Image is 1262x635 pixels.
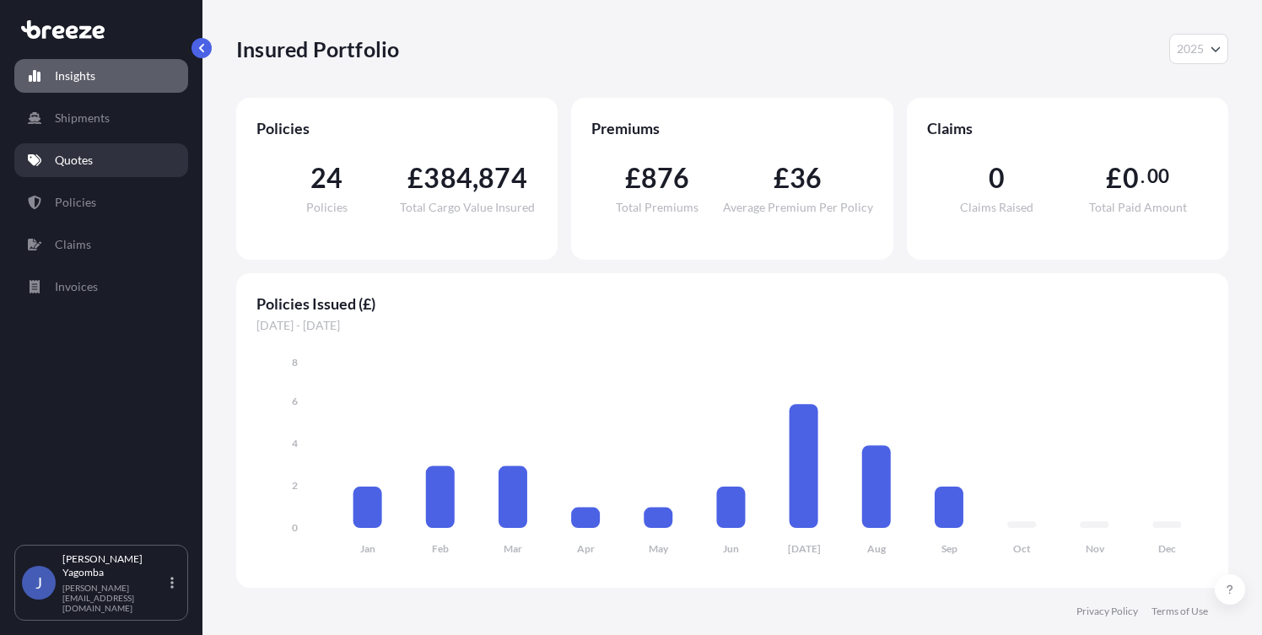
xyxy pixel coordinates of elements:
[256,317,1208,334] span: [DATE] - [DATE]
[1106,164,1122,191] span: £
[478,164,527,191] span: 874
[1151,605,1208,618] a: Terms of Use
[35,574,42,591] span: J
[407,164,423,191] span: £
[723,542,739,555] tspan: Jun
[941,542,957,555] tspan: Sep
[292,395,298,407] tspan: 6
[641,164,690,191] span: 876
[292,479,298,492] tspan: 2
[306,202,348,213] span: Policies
[1086,542,1105,555] tspan: Nov
[55,278,98,295] p: Invoices
[360,542,375,555] tspan: Jan
[867,542,887,555] tspan: Aug
[649,542,669,555] tspan: May
[14,101,188,135] a: Shipments
[14,186,188,219] a: Policies
[55,236,91,253] p: Claims
[55,152,93,169] p: Quotes
[400,202,535,213] span: Total Cargo Value Insured
[292,521,298,534] tspan: 0
[423,164,472,191] span: 384
[1141,170,1145,183] span: .
[504,542,522,555] tspan: Mar
[236,35,399,62] p: Insured Portfolio
[625,164,641,191] span: £
[55,110,110,126] p: Shipments
[723,202,873,213] span: Average Premium Per Policy
[774,164,790,191] span: £
[310,164,342,191] span: 24
[960,202,1033,213] span: Claims Raised
[472,164,478,191] span: ,
[256,118,537,138] span: Policies
[1089,202,1187,213] span: Total Paid Amount
[432,542,449,555] tspan: Feb
[790,164,822,191] span: 36
[55,67,95,84] p: Insights
[1013,542,1031,555] tspan: Oct
[788,542,821,555] tspan: [DATE]
[292,356,298,369] tspan: 8
[1158,542,1176,555] tspan: Dec
[577,542,595,555] tspan: Apr
[14,143,188,177] a: Quotes
[989,164,1005,191] span: 0
[1123,164,1139,191] span: 0
[62,552,167,579] p: [PERSON_NAME] Yagomba
[256,293,1208,314] span: Policies Issued (£)
[62,583,167,613] p: [PERSON_NAME][EMAIL_ADDRESS][DOMAIN_NAME]
[1076,605,1138,618] a: Privacy Policy
[292,437,298,449] tspan: 4
[14,59,188,93] a: Insights
[927,118,1208,138] span: Claims
[14,228,188,261] a: Claims
[591,118,872,138] span: Premiums
[1147,170,1169,183] span: 00
[616,202,698,213] span: Total Premiums
[55,194,96,211] p: Policies
[1177,40,1204,57] span: 2025
[1169,34,1228,64] button: Year Selector
[14,270,188,304] a: Invoices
